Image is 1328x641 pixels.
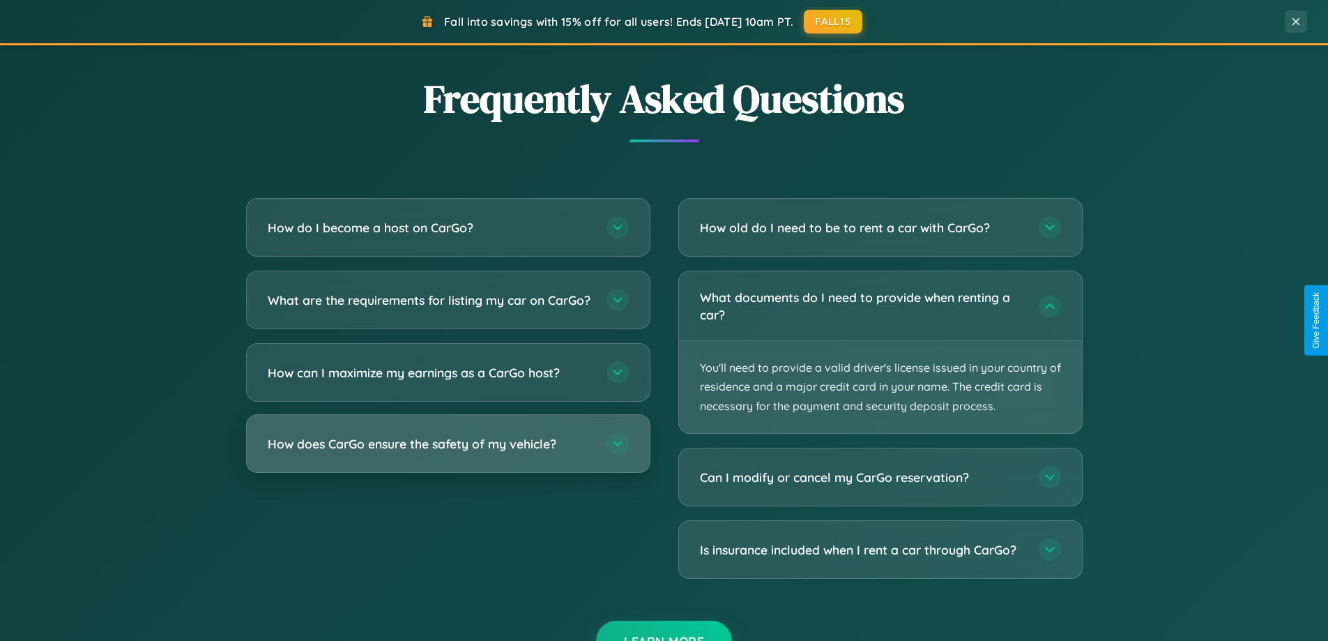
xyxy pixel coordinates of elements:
[268,219,593,236] h3: How do I become a host on CarGo?
[268,364,593,382] h3: How can I maximize my earnings as a CarGo host?
[246,72,1083,126] h2: Frequently Asked Questions
[268,435,593,453] h3: How does CarGo ensure the safety of my vehicle?
[804,10,862,33] button: FALL15
[268,292,593,309] h3: What are the requirements for listing my car on CarGo?
[700,289,1025,323] h3: What documents do I need to provide when renting a car?
[700,469,1025,486] h3: Can I modify or cancel my CarGo reservation?
[700,219,1025,236] h3: How old do I need to be to rent a car with CarGo?
[444,15,793,29] span: Fall into savings with 15% off for all users! Ends [DATE] 10am PT.
[679,341,1082,433] p: You'll need to provide a valid driver's license issued in your country of residence and a major c...
[700,541,1025,559] h3: Is insurance included when I rent a car through CarGo?
[1311,292,1321,349] div: Give Feedback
